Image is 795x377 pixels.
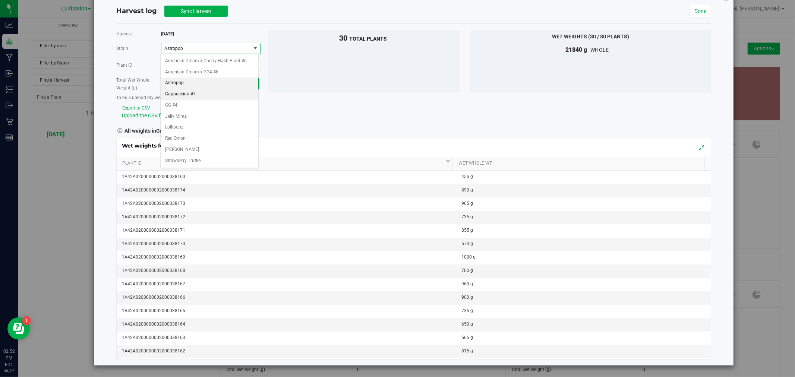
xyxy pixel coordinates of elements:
[116,6,157,16] h4: Harvest log
[165,56,247,66] span: American Dream x Cherry Hash Plant #6
[165,123,183,132] span: Lollipopz
[165,145,199,155] span: [PERSON_NAME]
[122,213,456,221] div: 1A42A0200000002000038172
[461,321,710,328] div: 650 g
[22,316,31,325] iframe: Resource center unread badge
[122,113,165,118] span: Upload the CSV file
[461,281,710,288] div: 960 g
[7,317,30,340] iframe: Resource center
[122,334,456,341] div: 1A42A0200000002000038163
[164,46,244,51] span: Astropop
[122,240,456,247] div: 1A42A0200000002000038170
[461,227,710,234] div: 855 g
[122,321,456,328] div: 1A42A0200000002000038164
[165,101,177,110] span: GG #4
[461,334,710,341] div: 565 g
[590,47,609,53] span: whole
[444,157,452,167] a: Filter
[165,134,186,143] span: Red Onion
[461,294,710,301] div: 900 g
[122,227,456,234] div: 1A42A0200000002000038171
[156,128,172,134] span: Grams
[122,105,151,112] button: Export to CSV
[461,200,710,207] div: 965 g
[122,142,222,149] span: Wet weights for [DATE]: Astropop
[116,63,132,68] span: Plant ID
[565,46,587,53] span: 21840 g
[122,267,456,274] div: 1A42A0200000002000038168
[164,6,228,17] button: Sync Harvest
[122,173,456,180] div: 1A42A0200000002000038160
[349,36,387,42] span: total plants
[124,125,172,135] strong: All weights in
[161,31,174,37] span: [DATE]
[461,240,710,247] div: 570 g
[122,254,456,261] div: 1A42A0200000002000038169
[461,267,710,274] div: 700 g
[552,34,587,39] span: Wet Weights
[122,112,262,120] div: with weights entered
[122,200,456,207] div: 1A42A0200000002000038173
[461,187,710,194] div: 890 g
[461,173,710,180] div: 455 g
[122,187,456,194] div: 1A42A0200000002000038174
[690,5,711,18] a: Done
[696,142,707,153] button: Expand
[165,112,187,121] span: Jelly Mints
[116,95,262,100] h5: To bulk upload dry weights:
[122,348,456,355] div: 1A42A0200000002000038162
[122,281,456,288] div: 1A42A0200000002000038167
[459,161,702,167] a: Wet Whole Wt
[122,161,444,167] a: Plant Id
[122,307,456,314] div: 1A42A0200000002000038165
[116,46,128,51] span: Strain
[116,77,149,91] span: Total Wet Whole Weight (g)
[461,254,710,261] div: 1000 g
[181,8,211,14] span: Sync Harvest
[165,67,218,77] span: American Dream x GG4 #6
[165,89,196,99] span: Cappuccino #7
[165,78,184,88] span: Astropop
[122,105,151,111] export-to-csv: wet-weight-harvest-modal
[461,307,710,314] div: 735 g
[461,213,710,221] div: 735 g
[588,34,629,39] span: (30 / 30 plants)
[116,31,132,37] span: Harvest
[250,43,260,54] span: select
[339,34,347,42] span: 30
[461,348,710,355] div: 815 g
[165,156,201,166] span: Strawberry Truffle
[122,294,456,301] div: 1A42A0200000002000038166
